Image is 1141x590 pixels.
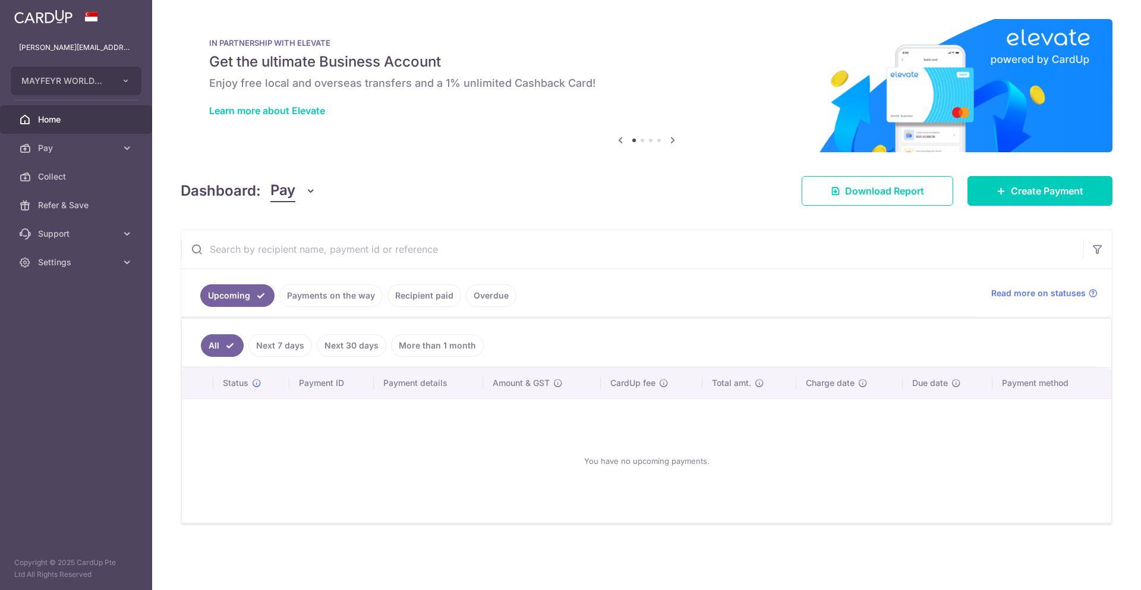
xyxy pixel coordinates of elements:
h6: Enjoy free local and overseas transfers and a 1% unlimited Cashback Card! [209,76,1084,90]
span: Due date [912,377,948,389]
span: Create Payment [1011,184,1083,198]
a: Read more on statuses [991,287,1098,299]
span: Support [38,228,116,240]
p: IN PARTNERSHIP WITH ELEVATE [209,38,1084,48]
span: Read more on statuses [991,287,1086,299]
a: Learn more about Elevate [209,105,325,117]
img: CardUp [14,10,73,24]
a: Recipient paid [387,284,461,307]
span: Home [38,114,116,125]
a: More than 1 month [391,334,484,357]
th: Payment method [992,368,1111,398]
span: CardUp fee [610,377,655,389]
a: Create Payment [967,176,1112,206]
a: Next 30 days [317,334,386,357]
a: Download Report [802,176,953,206]
input: Search by recipient name, payment id or reference [181,230,1083,268]
h5: Get the ultimate Business Account [209,52,1084,71]
span: Refer & Save [38,199,116,211]
span: Download Report [845,184,924,198]
span: Collect [38,171,116,183]
img: Renovation banner [181,19,1112,152]
span: Amount & GST [493,377,550,389]
span: Settings [38,256,116,268]
a: Overdue [466,284,516,307]
span: Charge date [806,377,855,389]
a: All [201,334,244,357]
span: Total amt. [712,377,751,389]
a: Next 7 days [248,334,312,357]
span: Status [223,377,248,389]
th: Payment ID [289,368,374,398]
span: Pay [270,180,295,202]
th: Payment details [374,368,483,398]
a: Upcoming [200,284,275,307]
p: [PERSON_NAME][EMAIL_ADDRESS][DOMAIN_NAME] [19,42,133,54]
a: Payments on the way [279,284,383,307]
span: Pay [38,142,116,154]
h4: Dashboard: [181,180,261,202]
span: MAYFEYR WORLDWIDE PTE. LTD. [21,75,109,87]
div: You have no upcoming payments. [196,409,1097,513]
button: Pay [270,180,316,202]
button: MAYFEYR WORLDWIDE PTE. LTD. [11,67,141,95]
